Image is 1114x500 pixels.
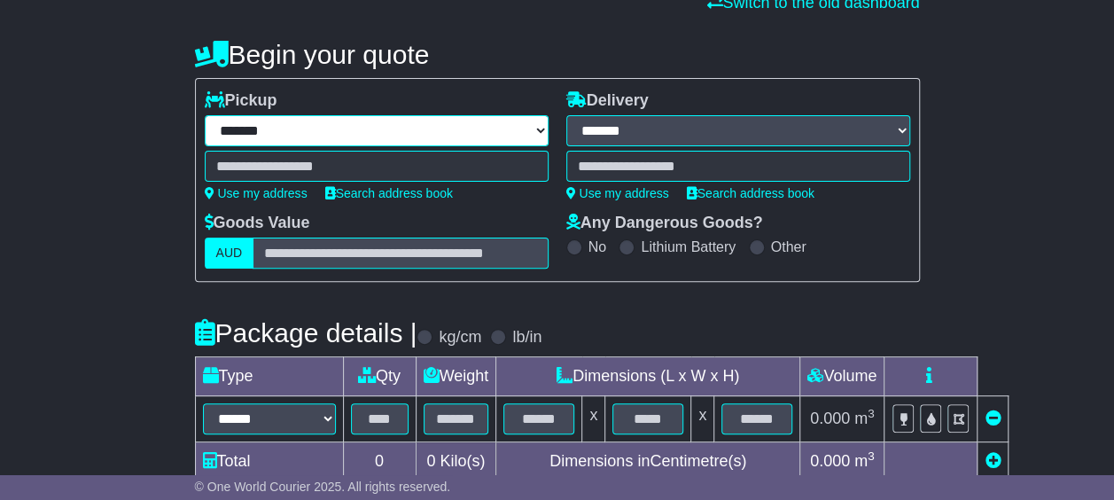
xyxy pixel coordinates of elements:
label: Any Dangerous Goods? [566,214,763,233]
td: Dimensions in Centimetre(s) [496,442,800,481]
span: © One World Courier 2025. All rights reserved. [195,480,451,494]
label: lb/in [512,328,541,348]
span: 0 [426,452,435,470]
td: Weight [416,357,496,396]
a: Search address book [687,186,814,200]
label: Goods Value [205,214,310,233]
sup: 3 [868,407,875,420]
sup: 3 [868,449,875,463]
td: Dimensions (L x W x H) [496,357,800,396]
td: x [582,396,605,442]
td: Type [195,357,343,396]
span: 0.000 [810,410,850,427]
td: x [691,396,714,442]
span: 0.000 [810,452,850,470]
label: Lithium Battery [641,238,736,255]
a: Use my address [205,186,308,200]
a: Add new item [985,452,1001,470]
label: Pickup [205,91,277,111]
h4: Package details | [195,318,417,348]
td: Volume [800,357,884,396]
label: AUD [205,238,254,269]
a: Remove this item [985,410,1001,427]
td: Qty [343,357,416,396]
span: m [854,452,875,470]
td: Total [195,442,343,481]
label: Delivery [566,91,649,111]
h4: Begin your quote [195,40,920,69]
a: Use my address [566,186,669,200]
td: 0 [343,442,416,481]
label: Other [771,238,806,255]
span: m [854,410,875,427]
label: No [588,238,606,255]
label: kg/cm [439,328,481,348]
td: Kilo(s) [416,442,496,481]
a: Search address book [325,186,453,200]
